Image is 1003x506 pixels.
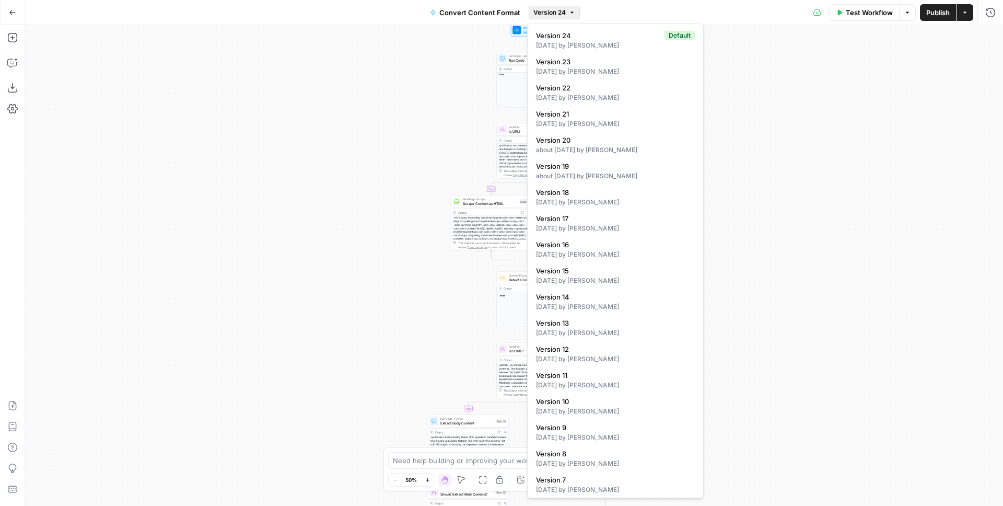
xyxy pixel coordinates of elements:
[440,491,493,497] span: Should Extract Main Content?
[509,54,562,58] span: Run Code · JavaScript
[491,251,537,263] g: Edge from step_2 to step_1-conditional-end
[468,398,537,415] g: Edge from step_20 to step_19
[536,56,691,67] span: Version 23
[428,435,509,492] div: <p>Product and marketing teams often operate in parallel universes. One focuses on building featu...
[504,388,575,397] div: This output is too large & has been abbreviated for review. to view the full content.
[513,393,533,396] span: Copy the output
[536,485,695,494] div: [DATE] by [PERSON_NAME]
[536,198,695,207] div: [DATE] by [PERSON_NAME]
[536,119,695,129] div: [DATE] by [PERSON_NAME]
[496,419,507,423] div: Step 19
[509,348,562,353] span: Is HTML?
[529,6,580,19] button: Version 24
[920,4,956,21] button: Publish
[428,415,509,470] div: Run Code · PythonExtract Body ContentStep 19Output<p>Product and marketing teams often operate in...
[536,318,691,328] span: Version 13
[509,277,563,282] span: Detect Content Format
[536,370,691,381] span: Version 11
[536,396,691,407] span: Version 10
[424,4,527,21] button: Convert Content Format
[509,125,564,129] span: Condition
[509,57,562,63] span: Run Code
[536,224,695,233] div: [DATE] by [PERSON_NAME]
[536,67,695,76] div: [DATE] by [PERSON_NAME]
[536,292,691,302] span: Version 14
[536,302,695,312] div: [DATE] by [PERSON_NAME]
[451,216,531,269] div: <h1>5 Ways Storytelling Can Drive Business</h1><div><title><p>5 Ways Storytelling Can Drive Busin...
[497,73,577,76] div: false
[536,344,691,354] span: Version 12
[536,381,695,390] div: [DATE] by [PERSON_NAME]
[497,144,577,197] div: <p>Product and marketing teams often operate in parallel universes. One focuses on building featu...
[439,7,520,18] span: Convert Content Format
[536,276,695,285] div: [DATE] by [PERSON_NAME]
[504,67,563,71] div: Output
[536,448,691,459] span: Version 8
[463,201,517,206] span: Scrape Content as HTML
[846,7,893,18] span: Test Workflow
[463,197,517,201] span: Web Page Scrape
[440,420,494,425] span: Extract Body Content
[491,179,537,195] g: Edge from step_1 to step_2
[504,358,563,362] div: Output
[830,4,899,21] button: Test Workflow
[536,459,695,468] div: [DATE] by [PERSON_NAME]
[536,41,695,50] div: [DATE] by [PERSON_NAME]
[496,343,577,398] div: ConditionIs HTML?Step 20Output<article> <p>Product and marketing teams often operate in parallel ...
[496,52,577,108] div: Run Code · JavaScriptRun CodeStep 27Outputfalse
[496,123,577,179] div: ConditionIs URL?Step 1Output<p>Product and marketing teams often operate in parallel universes. O...
[451,195,532,251] div: Web Page ScrapeScrape Content as HTMLStep 2Output<h1>5 Ways Storytelling Can Drive Business</h1><...
[536,161,691,171] span: Version 19
[496,24,577,37] div: WorkflowSet InputsInputs
[536,171,695,181] div: about [DATE] by [PERSON_NAME]
[435,430,495,434] div: Output
[536,328,695,338] div: [DATE] by [PERSON_NAME]
[458,210,517,214] div: Output
[536,93,695,102] div: [DATE] by [PERSON_NAME]
[536,213,691,224] span: Version 17
[536,30,660,41] span: Version 24
[536,475,691,485] span: Version 7
[504,169,575,177] div: This output is too large & has been abbreviated for review. to view the full content.
[504,286,563,291] div: Output
[440,417,494,421] span: Run Code · Python
[468,246,487,249] span: Copy the output
[664,31,695,40] div: Default
[500,275,505,281] img: iq9vb2iiqjr2pocp3tftbfsk04xe
[536,145,695,155] div: about [DATE] by [PERSON_NAME]
[536,354,695,364] div: [DATE] by [PERSON_NAME]
[496,272,577,327] div: Content ProcessingDetect Content FormatStep 3Output****
[405,476,417,484] span: 50%
[513,174,533,177] span: Copy the output
[509,129,564,134] span: Is URL?
[536,407,695,416] div: [DATE] by [PERSON_NAME]
[509,344,562,349] span: Condition
[536,187,691,198] span: Version 18
[536,239,691,250] span: Version 16
[523,29,549,34] span: Set Inputs
[504,138,563,142] div: Output
[536,135,691,145] span: Version 20
[536,109,691,119] span: Version 21
[435,501,495,505] div: Output
[533,8,566,17] span: Version 24
[523,26,549,30] span: Workflow
[497,363,577,420] div: <article> <p>Product and marketing teams often operate in parallel universes. One focuses on buil...
[536,83,691,93] span: Version 22
[536,250,695,259] div: [DATE] by [PERSON_NAME]
[536,266,691,276] span: Version 15
[519,199,529,204] div: Step 2
[536,422,691,433] span: Version 9
[536,433,695,442] div: [DATE] by [PERSON_NAME]
[458,241,529,249] div: This output is too large & has been abbreviated for review. to view the full content.
[527,24,704,498] div: Version 24
[495,490,507,494] div: Step 25
[509,273,563,278] span: Content Processing
[926,7,950,18] span: Publish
